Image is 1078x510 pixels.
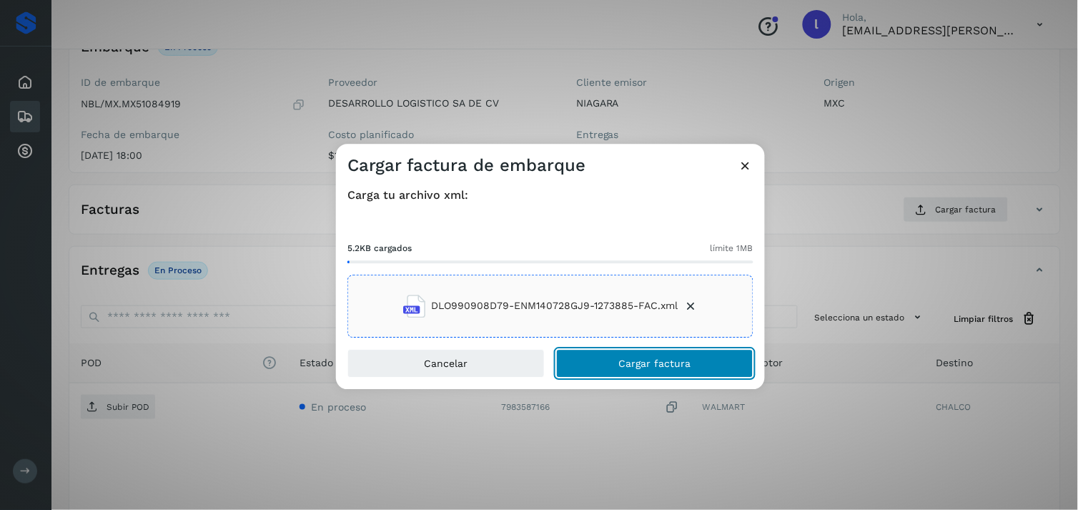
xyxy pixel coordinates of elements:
[425,358,468,368] span: Cancelar
[347,155,585,176] h3: Cargar factura de embarque
[347,242,412,255] span: 5.2KB cargados
[556,349,753,378] button: Cargar factura
[619,358,691,368] span: Cargar factura
[432,299,678,314] span: DLO990908D79-ENM140728GJ9-1273885-FAC.xml
[711,242,753,255] span: límite 1MB
[347,188,753,202] h4: Carga tu archivo xml:
[347,349,545,378] button: Cancelar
